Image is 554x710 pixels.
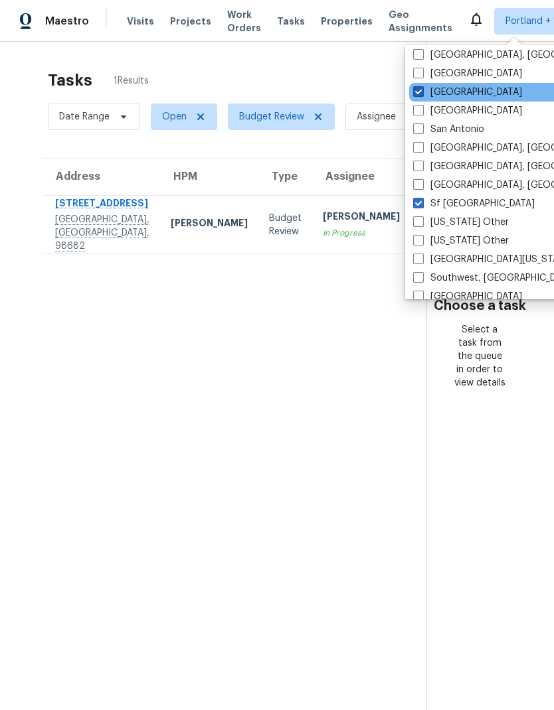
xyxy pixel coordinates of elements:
[413,67,522,80] label: [GEOGRAPHIC_DATA]
[114,74,149,88] span: 1 Results
[269,212,302,238] div: Budget Review
[321,15,373,28] span: Properties
[227,8,261,35] span: Work Orders
[162,110,187,123] span: Open
[48,74,92,87] h2: Tasks
[454,323,507,390] div: Select a task from the queue in order to view details
[45,15,89,28] span: Maestro
[277,17,305,26] span: Tasks
[389,8,452,35] span: Geo Assignments
[127,15,154,28] span: Visits
[413,197,535,210] label: Sf [GEOGRAPHIC_DATA]
[357,110,396,123] span: Assignee
[59,110,110,123] span: Date Range
[413,86,522,99] label: [GEOGRAPHIC_DATA]
[170,15,211,28] span: Projects
[323,226,400,240] div: In Progress
[413,234,509,248] label: [US_STATE] Other
[171,216,248,233] div: [PERSON_NAME]
[323,210,400,226] div: [PERSON_NAME]
[312,159,411,196] th: Assignee
[160,159,258,196] th: HPM
[239,110,304,123] span: Budget Review
[413,123,484,136] label: San Antonio
[413,216,509,229] label: [US_STATE] Other
[434,299,526,313] h3: Choose a task
[258,159,312,196] th: Type
[43,159,160,196] th: Address
[413,290,522,303] label: [GEOGRAPHIC_DATA]
[413,104,522,117] label: [GEOGRAPHIC_DATA]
